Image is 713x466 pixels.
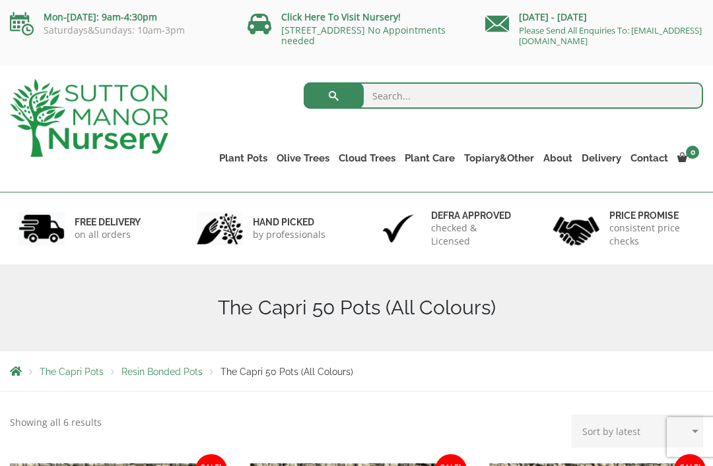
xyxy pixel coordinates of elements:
[10,25,228,36] p: Saturdays&Sundays: 10am-3pm
[673,149,703,167] a: 0
[400,149,459,167] a: Plant Care
[459,149,539,167] a: Topiary&Other
[272,149,334,167] a: Olive Trees
[431,221,516,248] p: checked & Licensed
[519,24,702,47] a: Please Send All Enquiries To: [EMAIL_ADDRESS][DOMAIN_NAME]
[10,296,703,320] h1: The Capri 50 Pots (All Colours)
[10,366,703,376] nav: Breadcrumbs
[121,366,203,377] a: Resin Bonded Pots
[253,228,325,241] p: by professionals
[18,212,65,245] img: 1.jpg
[281,24,446,47] a: [STREET_ADDRESS] No Appointments needed
[10,9,228,25] p: Mon-[DATE]: 9am-4:30pm
[577,149,626,167] a: Delivery
[75,216,141,228] h6: FREE DELIVERY
[539,149,577,167] a: About
[197,212,243,245] img: 2.jpg
[375,212,421,245] img: 3.jpg
[431,210,516,221] h6: Defra approved
[553,208,599,248] img: 4.jpg
[485,9,703,25] p: [DATE] - [DATE]
[40,366,104,377] a: The Capri Pots
[215,149,272,167] a: Plant Pots
[609,210,695,221] h6: Price promise
[10,415,102,430] p: Showing all 6 results
[626,149,673,167] a: Contact
[10,79,168,157] img: logo
[304,82,703,109] input: Search...
[281,11,401,23] a: Click Here To Visit Nursery!
[686,146,699,159] span: 0
[334,149,400,167] a: Cloud Trees
[572,415,703,448] select: Shop order
[75,228,141,241] p: on all orders
[253,216,325,228] h6: hand picked
[221,366,353,377] span: The Capri 50 Pots (All Colours)
[609,221,695,248] p: consistent price checks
